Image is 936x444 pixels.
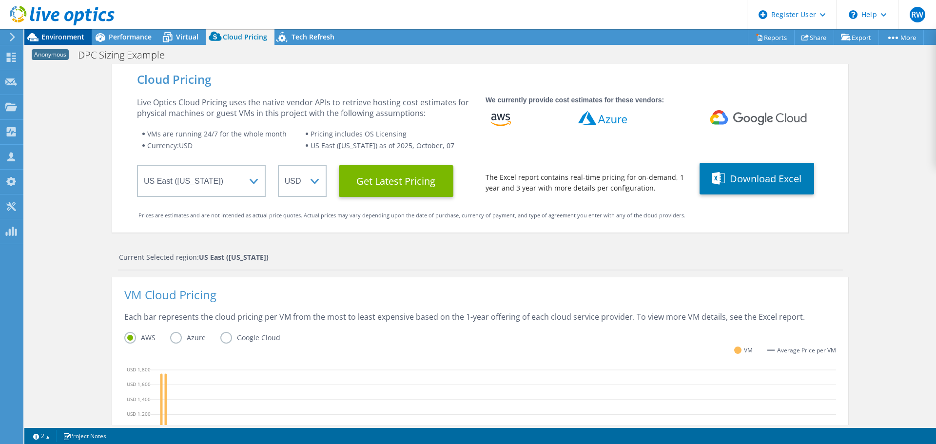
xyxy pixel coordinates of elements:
[700,163,814,194] button: Download Excel
[138,210,822,221] div: Prices are estimates and are not intended as actual price quotes. Actual prices may vary dependin...
[127,395,151,402] text: USD 1,400
[223,32,267,41] span: Cloud Pricing
[124,290,836,311] div: VM Cloud Pricing
[109,32,152,41] span: Performance
[147,129,287,138] span: VMs are running 24/7 for the whole month
[147,141,193,150] span: Currency: USD
[41,32,84,41] span: Environment
[744,345,753,356] span: VM
[127,366,151,372] text: USD 1,800
[26,430,57,442] a: 2
[486,96,664,104] strong: We currently provide cost estimates for these vendors:
[137,74,823,85] div: Cloud Pricing
[311,141,454,150] span: US East ([US_STATE]) as of 2025, October, 07
[119,252,843,263] div: Current Selected region:
[878,30,924,45] a: More
[777,345,836,356] span: Average Price per VM
[292,32,334,41] span: Tech Refresh
[176,32,198,41] span: Virtual
[137,97,473,118] div: Live Optics Cloud Pricing uses the native vendor APIs to retrieve hosting cost estimates for phys...
[220,332,295,344] label: Google Cloud
[748,30,795,45] a: Reports
[124,311,836,332] div: Each bar represents the cloud pricing per VM from the most to least expensive based on the 1-year...
[32,49,69,60] span: Anonymous
[910,7,925,22] span: RW
[339,165,453,197] button: Get Latest Pricing
[124,332,170,344] label: AWS
[849,10,858,19] svg: \n
[834,30,879,45] a: Export
[199,252,269,262] strong: US East ([US_STATE])
[170,332,220,344] label: Azure
[56,430,113,442] a: Project Notes
[486,172,687,193] div: The Excel report contains real-time pricing for on-demand, 1 year and 3 year with more details pe...
[794,30,834,45] a: Share
[311,129,407,138] span: Pricing includes OS Licensing
[74,50,180,60] h1: DPC Sizing Example
[127,381,151,387] text: USD 1,600
[127,410,151,417] text: USD 1,200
